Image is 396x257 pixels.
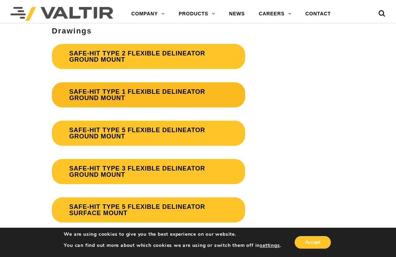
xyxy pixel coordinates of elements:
[52,159,245,184] a: SAFE-HIT TYPE 3 FLEXIBLE DELINEATOR GROUND MOUNT
[52,121,245,146] a: SAFE-HIT TYPE 5 FLEXIBLE DELINEATOR GROUND MOUNT
[10,7,113,21] img: Valtir
[124,7,172,21] a: COMPANY
[52,82,245,107] a: SAFE-HIT TYPE 1 FLEXIBLE DELINEATOR GROUND MOUNT
[260,242,280,249] button: settings
[52,44,245,69] a: SAFE-HIT TYPE 2 FLEXIBLE DELINEATOR GROUND MOUNT
[64,242,281,249] p: You can find out more about which cookies we are using or switch them off in .
[298,7,338,21] a: CONTACT
[52,27,92,35] strong: Drawings
[172,7,222,21] a: PRODUCTS
[52,197,245,222] a: SAFE-HIT TYPE 5 FLEXIBLE DELINEATOR SURFACE MOUNT
[295,236,331,249] button: Accept
[64,231,281,237] p: We are using cookies to give you the best experience on our website.
[252,7,298,21] a: CAREERS
[222,7,252,21] a: NEWS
